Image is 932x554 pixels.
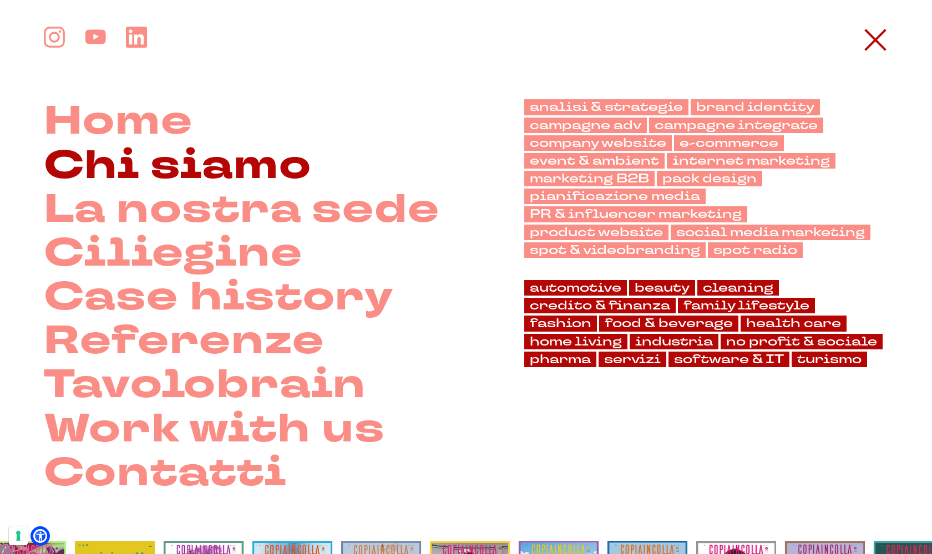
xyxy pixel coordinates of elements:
[524,316,597,331] a: fashion
[629,280,695,296] a: beauty
[524,225,668,240] a: product website
[44,407,386,451] a: Work with us
[44,99,193,143] a: Home
[44,187,440,231] a: La nostra sede
[674,135,784,151] a: e-commerce
[741,316,847,331] a: health care
[33,529,47,543] a: Apri il menu di accessibilità
[524,171,655,186] a: marketing B2B
[599,316,738,331] a: food & beverage
[524,189,706,204] a: pianificazione media
[44,144,312,187] a: Chi siamo
[697,280,779,296] a: cleaning
[668,352,789,367] a: software & IT
[9,526,28,545] button: Le tue preferenze relative al consenso per le tecnologie di tracciamento
[657,171,762,186] a: pack design
[44,231,303,275] a: Ciliegine
[524,334,627,349] a: home living
[44,451,287,495] a: Contatti
[44,363,367,406] a: Tavolobrain
[524,206,747,222] a: PR & influencer marketing
[524,280,627,296] a: automotive
[671,225,870,240] a: social media marketing
[667,153,835,169] a: internet marketing
[721,334,883,349] a: no profit & sociale
[44,275,394,319] a: Case history
[524,242,706,258] a: spot & videobranding
[649,118,823,133] a: campagne integrate
[524,118,647,133] a: campagne adv
[524,153,665,169] a: event & ambient
[524,352,596,367] a: pharma
[678,298,815,313] a: family lifestyle
[599,352,666,367] a: servizi
[524,298,676,313] a: credito & finanza
[691,99,820,115] a: brand identity
[44,319,325,363] a: Referenze
[708,242,803,258] a: spot radio
[524,135,672,151] a: company website
[792,352,867,367] a: turismo
[524,99,688,115] a: analisi & strategie
[630,334,718,349] a: industria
